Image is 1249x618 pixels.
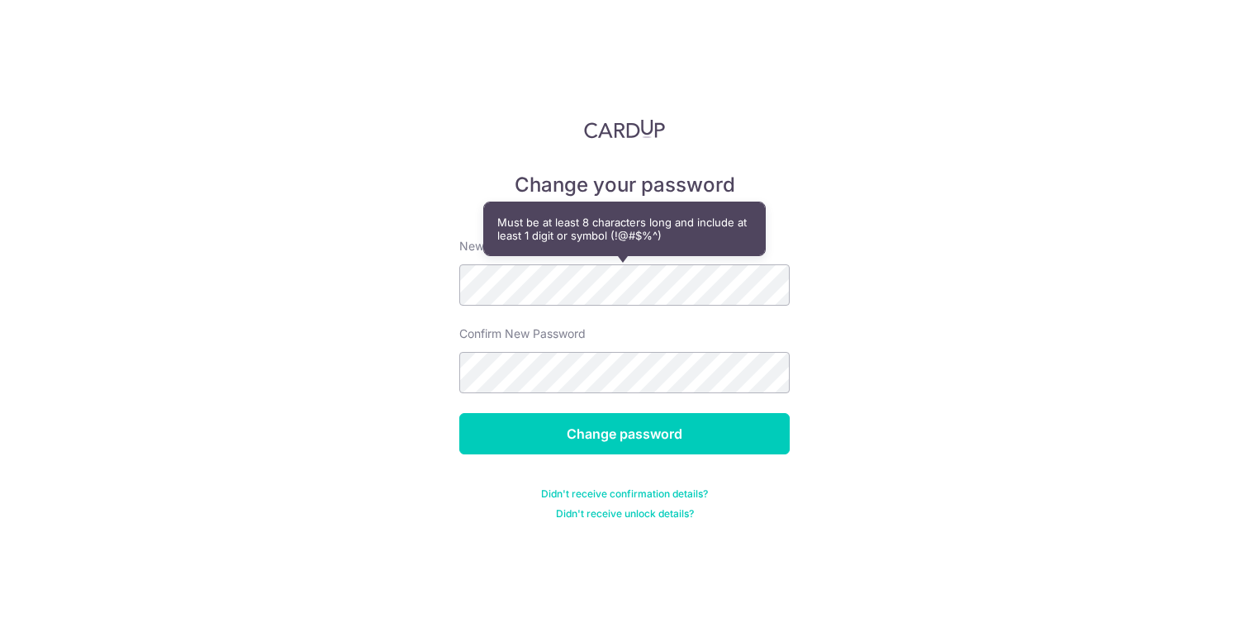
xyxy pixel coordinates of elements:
[459,238,540,254] label: New password
[459,326,586,342] label: Confirm New Password
[584,119,665,139] img: CardUp Logo
[459,413,790,454] input: Change password
[459,172,790,198] h5: Change your password
[484,202,765,255] div: Must be at least 8 characters long and include at least 1 digit or symbol (!@#$%^)
[541,487,708,501] a: Didn't receive confirmation details?
[556,507,694,521] a: Didn't receive unlock details?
